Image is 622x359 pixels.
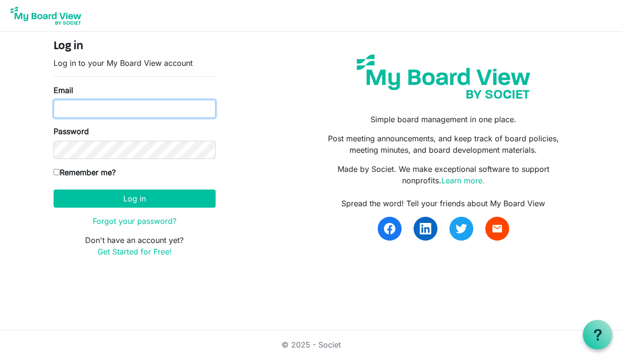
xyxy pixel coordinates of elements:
p: Simple board management in one place. [318,114,568,125]
p: Made by Societ. We make exceptional software to support nonprofits. [318,163,568,186]
img: twitter.svg [456,223,467,234]
a: Learn more. [441,176,485,185]
img: my-board-view-societ.svg [349,47,537,106]
label: Password [54,126,89,137]
span: email [491,223,503,234]
a: Forgot your password? [93,216,176,226]
img: My Board View Logo [8,4,84,28]
a: © 2025 - Societ [282,340,341,349]
button: Log in [54,190,216,208]
p: Log in to your My Board View account [54,57,216,69]
div: Spread the word! Tell your friends about My Board View [318,198,568,209]
input: Remember me? [54,169,60,175]
img: linkedin.svg [420,223,431,234]
img: facebook.svg [384,223,395,234]
a: Get Started for Free! [98,247,172,256]
p: Don't have an account yet? [54,234,216,257]
label: Remember me? [54,167,116,178]
p: Post meeting announcements, and keep track of board policies, meeting minutes, and board developm... [318,133,568,156]
h4: Log in [54,40,216,53]
a: email [485,217,509,241]
label: Email [54,84,73,96]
